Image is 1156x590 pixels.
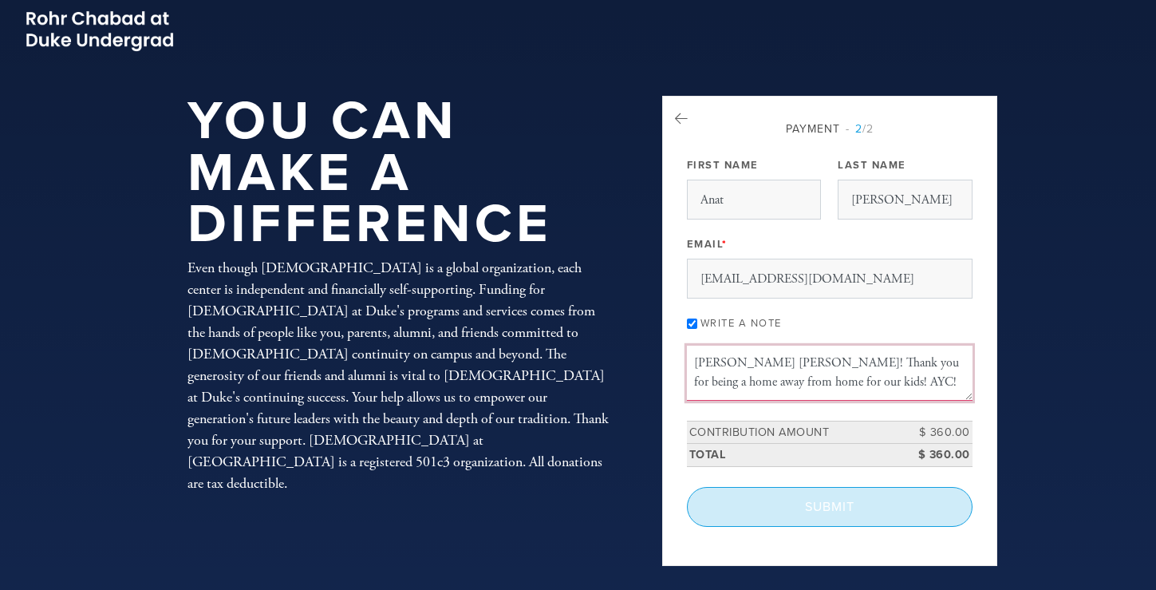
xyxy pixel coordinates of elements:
td: $ 360.00 [901,421,973,444]
img: Picture2_0.png [24,8,176,53]
div: Even though [DEMOGRAPHIC_DATA] is a global organization, each center is independent and financial... [187,257,610,494]
span: This field is required. [722,238,728,251]
span: /2 [846,122,874,136]
div: Payment [687,121,973,137]
input: Submit [687,487,973,527]
label: Email [687,237,728,251]
span: 2 [855,122,862,136]
td: Total [687,444,901,467]
label: Last Name [838,158,906,172]
td: $ 360.00 [901,444,973,467]
label: Write a note [700,317,782,330]
td: Contribution Amount [687,421,901,444]
h1: You Can Make a Difference [187,96,610,251]
label: First Name [687,158,759,172]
